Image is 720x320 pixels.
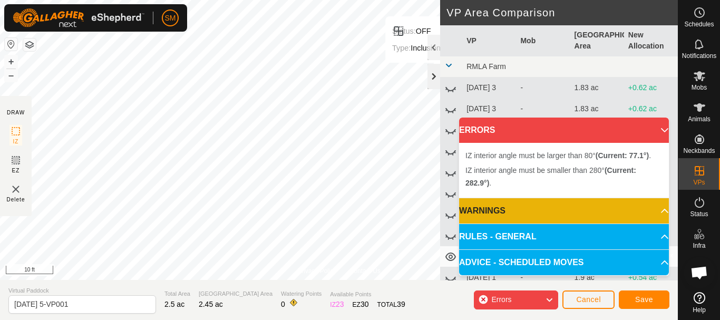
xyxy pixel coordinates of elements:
span: RMLA Farm [466,62,506,71]
button: Reset Map [5,38,17,51]
button: + [5,55,17,68]
span: Notifications [682,53,716,59]
th: Mob [516,25,570,56]
p-accordion-header: WARNINGS [459,198,669,224]
span: 2.5 ac [164,300,184,308]
a: Privacy Policy [297,266,337,276]
span: VPs [693,179,705,186]
span: 0 [281,300,285,308]
span: Delete [7,196,25,203]
td: [DATE] 3 [462,99,516,120]
span: ERRORS [459,124,495,137]
span: Save [635,295,653,304]
button: Map Layers [23,38,36,51]
span: RULES - GENERAL [459,230,537,243]
span: SM [165,13,176,24]
div: Inclusion Zone [392,42,460,54]
span: Watering Points [281,289,322,298]
h2: VP Area Comparison [446,6,678,19]
th: [GEOGRAPHIC_DATA] Area [570,25,624,56]
span: 23 [336,300,344,308]
th: New Allocation [624,25,678,56]
div: IZ [330,299,344,310]
span: 2.45 ac [199,300,223,308]
button: Cancel [562,290,615,309]
span: IZ [13,138,19,146]
span: Neckbands [683,148,715,154]
th: VP [462,25,516,56]
img: Gallagher Logo [13,8,144,27]
td: 1.9 ac [570,267,624,288]
span: ADVICE - SCHEDULED MOVES [459,256,583,269]
p-accordion-header: ADVICE - SCHEDULED MOVES [459,250,669,275]
div: TOTAL [377,299,405,310]
span: Errors [491,295,511,304]
b: (Current: 77.1°) [596,151,649,160]
span: IZ interior angle must be smaller than 280° . [465,166,636,187]
span: Schedules [684,21,714,27]
span: Status [690,211,708,217]
div: OFF [392,25,460,37]
p-accordion-content: ERRORS [459,143,669,198]
div: DRAW [7,109,25,117]
span: IZ interior angle must be larger than 80° . [465,151,651,160]
td: [DATE] 1 [462,267,516,288]
span: Total Area [164,289,190,298]
td: 1.83 ac [570,99,624,120]
p-accordion-header: RULES - GENERAL [459,224,669,249]
label: Type: [392,44,411,52]
span: Animals [688,116,711,122]
a: Help [678,288,720,317]
td: +0.54 ac [624,267,678,288]
td: +0.62 ac [624,77,678,99]
td: 1.83 ac [570,77,624,99]
span: [GEOGRAPHIC_DATA] Area [199,289,273,298]
span: 39 [397,300,405,308]
span: Available Points [330,290,405,299]
a: Contact Us [349,266,381,276]
p-accordion-header: ERRORS [459,118,669,143]
span: Mobs [692,84,707,91]
span: 30 [361,300,369,308]
div: - [520,272,566,283]
button: – [5,69,17,82]
td: [DATE] 3 [462,77,516,99]
div: - [520,82,566,93]
td: +0.62 ac [624,99,678,120]
div: EZ [353,299,369,310]
div: - [520,103,566,114]
span: Cancel [576,295,601,304]
span: Virtual Paddock [8,286,156,295]
span: EZ [12,167,20,174]
button: Save [619,290,669,309]
span: Infra [693,243,705,249]
img: VP [9,183,22,196]
span: WARNINGS [459,205,505,217]
div: Open chat [684,257,715,288]
span: Help [693,307,706,313]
